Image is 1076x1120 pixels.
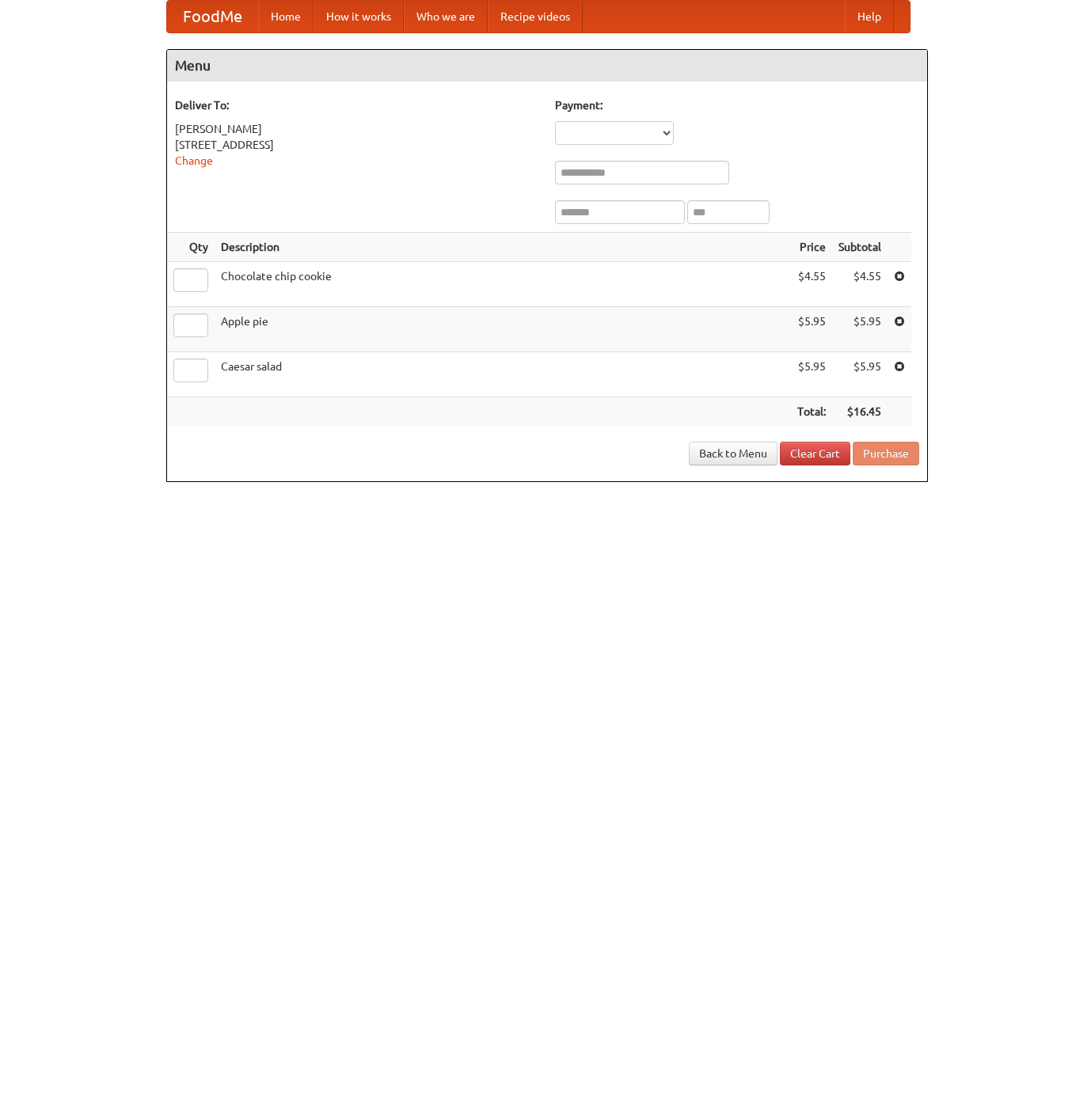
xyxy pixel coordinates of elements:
[791,352,832,397] td: $5.95
[215,307,791,352] td: Apple pie
[780,442,850,465] a: Clear Cart
[832,397,888,427] th: $16.45
[791,307,832,352] td: $5.95
[175,137,539,153] div: [STREET_ADDRESS]
[215,262,791,307] td: Chocolate chip cookie
[175,121,539,137] div: [PERSON_NAME]
[832,233,888,262] th: Subtotal
[853,442,919,465] button: Purchase
[791,262,832,307] td: $4.55
[167,1,258,32] a: FoodMe
[167,233,215,262] th: Qty
[215,352,791,397] td: Caesar salad
[488,1,583,32] a: Recipe videos
[175,97,539,113] h5: Deliver To:
[832,262,888,307] td: $4.55
[175,154,213,167] a: Change
[832,352,888,397] td: $5.95
[167,50,927,82] h4: Menu
[314,1,404,32] a: How it works
[404,1,488,32] a: Who we are
[215,233,791,262] th: Description
[791,233,832,262] th: Price
[845,1,894,32] a: Help
[555,97,919,113] h5: Payment:
[832,307,888,352] td: $5.95
[689,442,778,465] a: Back to Menu
[258,1,314,32] a: Home
[791,397,832,427] th: Total:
